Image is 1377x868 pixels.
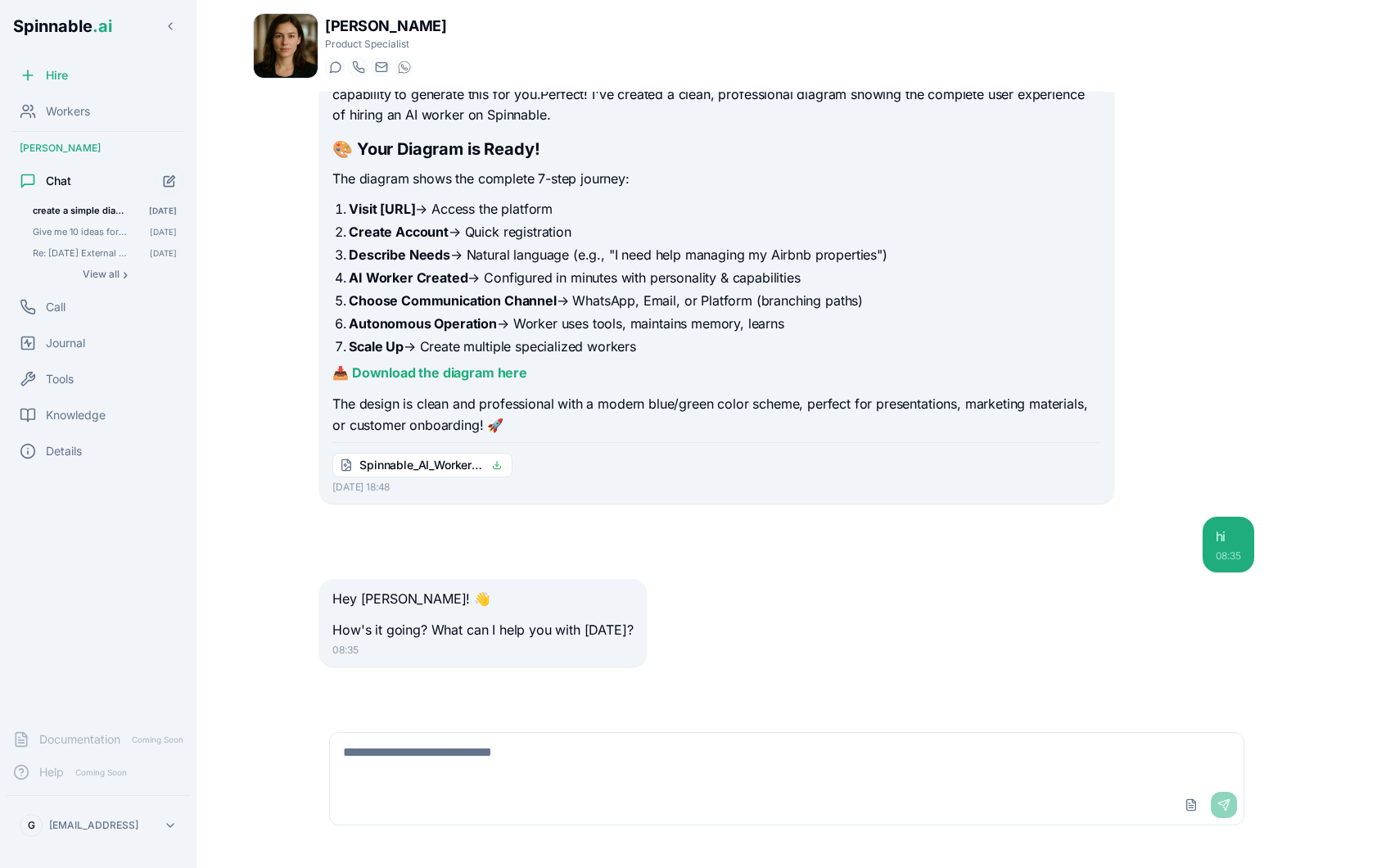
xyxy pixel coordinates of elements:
div: hi [1216,527,1241,546]
span: Re: Today's External Meeting Briefs - 2025-10-06 Hey Amelia, For your recurring task, be more b... [33,247,127,259]
p: The design is clean and professional with a modern blue/green color scheme, perfect for presentat... [332,394,1100,436]
button: Send email to amelia.green@getspinnable.ai [371,57,391,77]
li: → Natural language (e.g., "I need help managing my Airbnb properties") [349,245,1100,264]
span: [DATE] [150,226,177,237]
p: [EMAIL_ADDRESS] [49,819,138,832]
img: WhatsApp [398,61,411,74]
button: Start new chat [156,167,183,195]
strong: Create Account [349,224,449,240]
span: [DATE] [149,205,177,216]
span: create a simple diagram of the user experience of using spinnable to hire an ai worker [33,205,126,216]
span: Details [46,443,82,459]
button: Start a call with Amelia Green [348,57,368,77]
li: → Access the platform [349,199,1100,219]
div: [DATE] 18:48 [332,481,1100,494]
p: The diagram shows the complete 7-step journey: [332,169,1100,190]
strong: Describe Needs [349,246,450,263]
span: Spinnable [13,16,112,36]
li: → Quick registration [349,222,1100,242]
button: WhatsApp [394,57,413,77]
span: Tools [46,371,74,387]
span: › [123,268,128,281]
button: G[EMAIL_ADDRESS] [13,809,183,842]
span: [DATE] [150,247,177,259]
span: Knowledge [46,407,106,423]
p: Hey [PERSON_NAME]! 👋 [332,589,633,610]
span: Workers [46,103,90,120]
div: 08:35 [1216,549,1241,563]
button: Start a chat with Amelia Green [325,57,345,77]
button: Show all conversations [26,264,183,284]
strong: Visit [URL] [349,201,415,217]
span: Coming Soon [70,765,132,780]
li: → Configured in minutes with personality & capabilities [349,268,1100,287]
li: → Worker uses tools, maintains memory, learns [349,314,1100,333]
button: Click to download [489,457,505,473]
li: → WhatsApp, Email, or Platform (branching paths) [349,291,1100,310]
span: G [28,819,35,832]
span: Help [39,764,64,780]
strong: Autonomous Operation [349,315,497,332]
strong: Scale Up [349,338,404,355]
h2: 🎨 Your Diagram is Ready! [332,138,1100,160]
div: 08:35 [332,644,633,657]
li: → Create multiple specialized workers [349,337,1100,356]
span: Documentation [39,731,120,748]
p: Product Specialist [325,38,446,51]
span: View all [83,268,120,281]
span: Chat [46,173,71,189]
div: [PERSON_NAME] [7,135,190,161]
span: Hire [46,67,68,84]
span: Spinnable_AI_Worker_User_Journey.png [359,457,482,473]
a: 📥 Download the diagram here [332,364,527,381]
span: Give me 10 ideas for a product name to replace spinnable.ai One sentence to justify [33,226,127,237]
strong: AI Worker Created [349,269,467,286]
p: I'll create a simple diagram showing the user experience of hiring an AI worker on Spinnable. Let... [332,63,1100,126]
span: Call [46,299,65,315]
span: Journal [46,335,85,351]
p: How's it going? What can I help you with [DATE]? [332,620,633,641]
span: .ai [93,16,112,36]
h1: [PERSON_NAME] [325,15,446,38]
span: Coming Soon [127,732,188,748]
strong: Choose Communication Channel [349,292,557,309]
img: Amelia Green [254,14,318,78]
